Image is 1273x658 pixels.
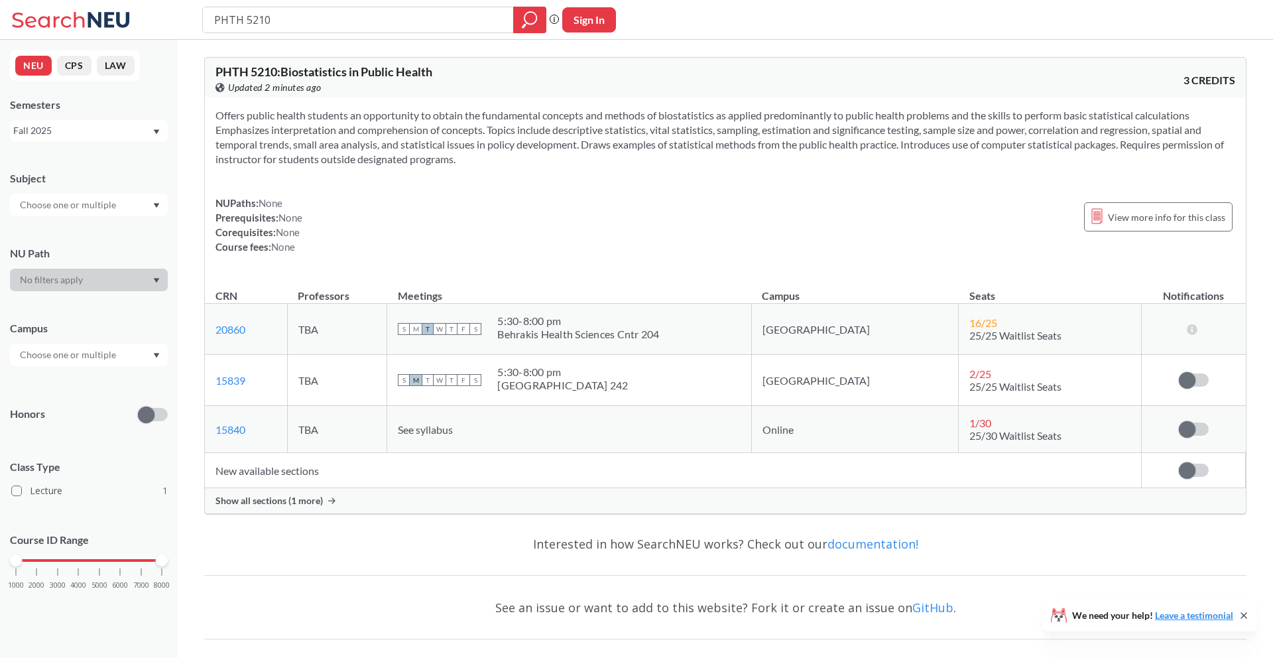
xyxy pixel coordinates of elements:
[434,374,446,386] span: W
[50,582,66,589] span: 3000
[751,406,959,453] td: Online
[513,7,546,33] div: magnifying glass
[912,600,953,616] a: GitHub
[10,246,168,261] div: NU Path
[969,316,997,329] span: 16 / 25
[97,56,135,76] button: LAW
[434,323,446,335] span: W
[398,423,453,436] span: See syllabus
[10,269,168,291] div: Dropdown arrow
[751,275,959,304] th: Campus
[1072,611,1233,620] span: We need your help!
[410,323,422,335] span: M
[10,533,168,548] p: Course ID Range
[215,495,323,507] span: Show all sections (1 more)
[204,525,1246,563] div: Interested in how SearchNEU works? Check out our
[422,323,434,335] span: T
[15,56,52,76] button: NEU
[215,374,245,387] a: 15839
[1108,209,1225,226] span: View more info for this class
[969,429,1061,442] span: 25/30 Waitlist Seats
[422,374,434,386] span: T
[215,323,245,336] a: 20860
[10,321,168,336] div: Campus
[205,453,1142,488] td: New available sections
[133,582,149,589] span: 7000
[469,323,481,335] span: S
[969,367,991,380] span: 2 / 25
[57,56,91,76] button: CPS
[162,484,168,498] span: 1
[8,582,24,589] span: 1000
[10,344,168,366] div: Dropdown arrow
[1142,275,1246,304] th: Notifications
[398,374,410,386] span: S
[287,304,387,355] td: TBA
[10,194,168,216] div: Dropdown arrow
[29,582,44,589] span: 2000
[70,582,86,589] span: 4000
[10,171,168,186] div: Subject
[969,329,1061,342] span: 25/25 Waitlist Seats
[1155,610,1233,621] a: Leave a testimonial
[215,289,237,303] div: CRN
[276,226,300,238] span: None
[497,314,659,328] div: 5:30 - 8:00 pm
[10,407,45,422] p: Honors
[751,304,959,355] td: [GEOGRAPHIC_DATA]
[287,275,387,304] th: Professors
[387,275,751,304] th: Meetings
[271,241,295,253] span: None
[13,347,125,363] input: Choose one or multiple
[969,417,991,429] span: 1 / 30
[410,374,422,386] span: M
[215,423,245,436] a: 15840
[215,196,302,254] div: NUPaths: Prerequisites: Corequisites: Course fees:
[153,129,160,135] svg: Dropdown arrow
[457,323,469,335] span: F
[13,123,152,138] div: Fall 2025
[446,374,457,386] span: T
[1183,73,1235,88] span: 3 CREDITS
[112,582,128,589] span: 6000
[153,203,160,208] svg: Dropdown arrow
[205,488,1246,513] div: Show all sections (1 more)
[215,64,432,79] span: PHTH 5210 : Biostatistics in Public Health
[469,374,481,386] span: S
[153,278,160,283] svg: Dropdown arrow
[446,323,457,335] span: T
[278,212,302,224] span: None
[10,460,168,474] span: Class Type
[215,108,1235,166] section: Offers public health students an opportunity to obtain the fundamental concepts and methods of bi...
[457,374,469,386] span: F
[213,9,504,31] input: Class, professor, course number, "phrase"
[154,582,170,589] span: 8000
[497,365,628,379] div: 5:30 - 8:00 pm
[11,482,168,499] label: Lecture
[969,380,1061,393] span: 25/25 Waitlist Seats
[497,328,659,341] div: Behrakis Health Sciences Cntr 204
[204,588,1246,627] div: See an issue or want to add to this website? Fork it or create an issue on .
[827,536,918,552] a: documentation!
[13,197,125,213] input: Choose one or multiple
[228,80,322,95] span: Updated 2 minutes ago
[259,197,282,209] span: None
[522,11,538,29] svg: magnifying glass
[287,406,387,453] td: TBA
[91,582,107,589] span: 5000
[10,98,168,112] div: Semesters
[153,353,160,358] svg: Dropdown arrow
[751,355,959,406] td: [GEOGRAPHIC_DATA]
[959,275,1142,304] th: Seats
[497,379,628,392] div: [GEOGRAPHIC_DATA] 242
[10,120,168,141] div: Fall 2025Dropdown arrow
[562,7,616,33] button: Sign In
[287,355,387,406] td: TBA
[398,323,410,335] span: S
